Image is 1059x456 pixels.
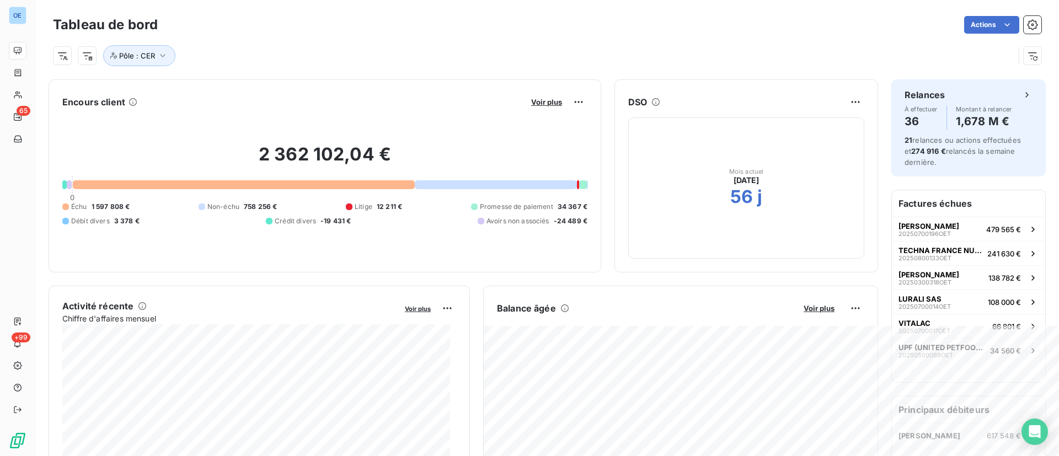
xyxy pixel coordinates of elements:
span: 758 256 € [244,202,277,212]
button: Pôle : CER [103,45,175,66]
span: Débit divers [71,216,110,226]
h6: Encours client [62,95,125,109]
span: 274 916 € [911,147,945,155]
span: Pôle : CER [119,51,155,60]
button: [PERSON_NAME]20250300318OET138 782 € [892,265,1045,289]
button: VITALAC20250700017OET66 801 € [892,314,1045,338]
h2: 2 362 102,04 € [62,143,587,176]
button: TECHNA FRANCE NUTRITION20250800133OET241 630 € [892,241,1045,265]
span: À effectuer [905,106,938,112]
span: 65 [17,106,30,116]
h6: Balance âgée [497,302,556,315]
button: LURALI SAS20250700014OET108 000 € [892,289,1045,314]
span: Voir plus [405,305,431,313]
span: 3 378 € [114,216,140,226]
h6: Activité récente [62,299,133,313]
span: 20250700196OET [898,230,951,237]
span: 1 597 808 € [92,202,130,212]
h2: j [757,186,762,208]
span: 12 211 € [377,202,402,212]
span: [DATE] [734,175,760,186]
button: Voir plus [800,303,838,313]
h6: Relances [905,88,945,101]
span: Chiffre d'affaires mensuel [62,313,397,324]
h3: Tableau de bord [53,15,158,35]
span: TECHNA FRANCE NUTRITION [898,246,983,255]
span: 20250700014OET [898,303,951,310]
h6: DSO [628,95,647,109]
button: Actions [964,16,1019,34]
span: 138 782 € [988,273,1021,282]
span: [PERSON_NAME] [898,270,959,279]
h4: 36 [905,112,938,130]
span: Mois actuel [729,168,764,175]
h2: 56 [730,186,753,208]
span: Crédit divers [275,216,316,226]
span: [PERSON_NAME] [898,222,959,230]
h6: Factures échues [892,190,1045,217]
span: 21 [905,136,912,144]
button: [PERSON_NAME]20250700196OET479 565 € [892,217,1045,241]
span: -24 489 € [554,216,587,226]
span: 34 367 € [558,202,587,212]
div: OE [9,7,26,24]
span: 20250800133OET [898,255,951,261]
span: Voir plus [531,98,562,106]
span: 66 801 € [992,322,1021,331]
span: LURALI SAS [898,294,942,303]
h4: 1,678 M € [956,112,1012,130]
span: -19 431 € [320,216,351,226]
span: VITALAC [898,319,930,328]
span: 20250300318OET [898,279,951,286]
span: Voir plus [804,304,835,313]
span: +99 [12,332,30,342]
span: Avoirs non associés [486,216,549,226]
span: Montant à relancer [956,106,1012,112]
span: 241 630 € [987,249,1021,258]
span: 0 [70,193,74,202]
span: 108 000 € [988,298,1021,307]
span: 479 565 € [986,225,1021,234]
span: Promesse de paiement [480,202,553,212]
span: Non-échu [207,202,239,212]
img: Logo LeanPay [9,432,26,449]
span: relances ou actions effectuées et relancés la semaine dernière. [905,136,1021,167]
button: Voir plus [402,303,434,313]
div: Open Intercom Messenger [1021,419,1048,445]
button: Voir plus [528,97,565,107]
span: Litige [355,202,372,212]
span: Échu [71,202,87,212]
